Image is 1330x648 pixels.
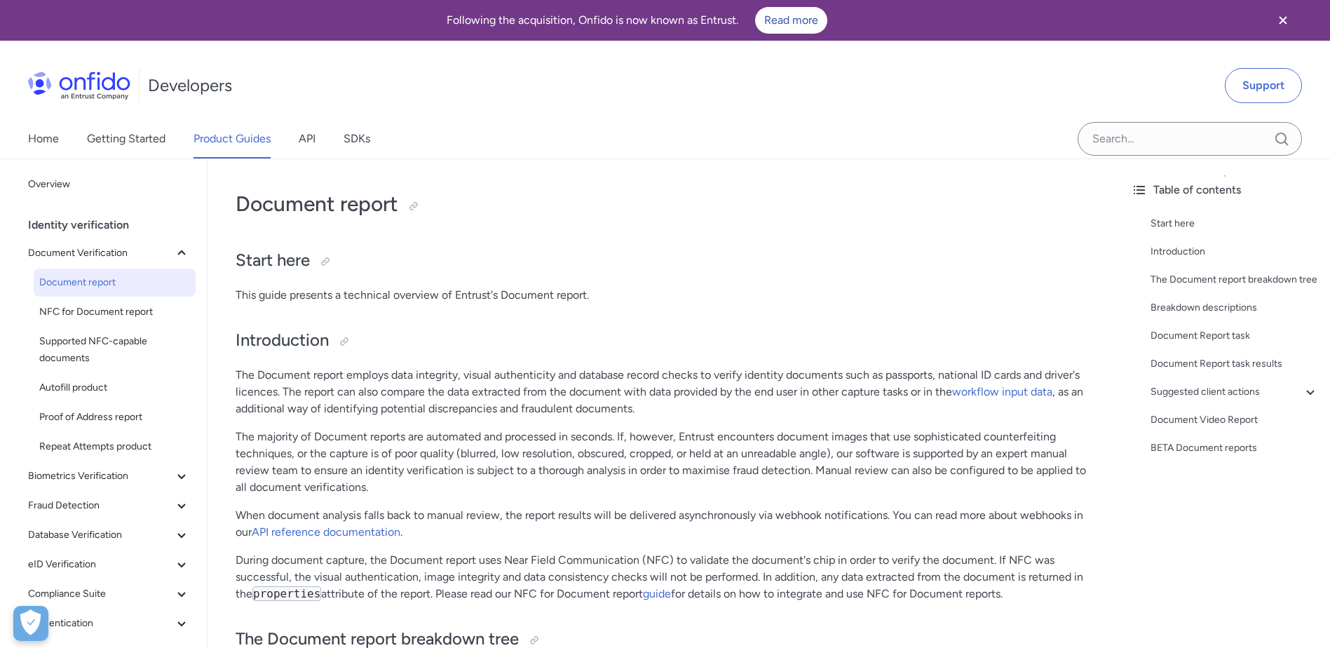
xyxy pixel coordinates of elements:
button: Authentication [22,609,196,637]
a: BETA Document reports [1151,440,1319,457]
div: Following the acquisition, Onfido is now known as Entrust. [17,7,1257,34]
span: Fraud Detection [28,497,173,514]
h2: Introduction [236,329,1092,353]
span: Overview [28,176,190,193]
a: Getting Started [87,119,165,158]
p: This guide presents a technical overview of Entrust's Document report. [236,287,1092,304]
span: Document Verification [28,245,173,262]
button: Open Preferences [13,606,48,641]
span: Document report [39,274,190,291]
button: Biometrics Verification [22,462,196,490]
button: eID Verification [22,551,196,579]
a: The Document report breakdown tree [1151,271,1319,288]
a: Repeat Attempts product [34,433,196,461]
p: During document capture, the Document report uses Near Field Communication (NFC) to validate the ... [236,552,1092,602]
a: Support [1225,68,1302,103]
input: Onfido search input field [1078,122,1302,156]
a: Suggested client actions [1151,384,1319,400]
p: The majority of Document reports are automated and processed in seconds. If, however, Entrust enc... [236,428,1092,496]
a: Introduction [1151,243,1319,260]
a: guide [643,587,671,600]
span: Autofill product [39,379,190,396]
a: Product Guides [194,119,271,158]
a: Read more [755,7,827,34]
button: Document Verification [22,239,196,267]
a: Document Video Report [1151,412,1319,428]
div: Cookie Preferences [13,606,48,641]
a: Overview [22,170,196,198]
p: When document analysis falls back to manual review, the report results will be delivered asynchro... [236,507,1092,541]
a: Home [28,119,59,158]
span: Database Verification [28,527,173,544]
span: eID Verification [28,556,173,573]
span: Biometrics Verification [28,468,173,485]
span: NFC for Document report [39,304,190,320]
a: workflow input data [952,385,1052,398]
a: NFC for Document report [34,298,196,326]
div: Identity verification [28,211,201,239]
a: API [299,119,315,158]
a: Proof of Address report [34,403,196,431]
a: Autofill product [34,374,196,402]
code: properties [252,586,321,601]
button: Compliance Suite [22,580,196,608]
p: The Document report employs data integrity, visual authenticity and database record checks to ver... [236,367,1092,417]
button: Database Verification [22,521,196,549]
img: Onfido Logo [28,72,130,100]
a: Supported NFC-capable documents [34,328,196,372]
h2: Start here [236,249,1092,273]
span: Authentication [28,615,173,632]
span: Compliance Suite [28,586,173,602]
svg: Close banner [1275,12,1291,29]
span: Supported NFC-capable documents [39,333,190,367]
a: Document Report task [1151,328,1319,344]
h1: Document report [236,190,1092,218]
a: SDKs [344,119,370,158]
button: Fraud Detection [22,492,196,520]
button: Close banner [1257,3,1309,38]
h1: Developers [148,74,232,97]
a: API reference documentation [252,525,400,539]
a: Document report [34,269,196,297]
a: Start here [1151,215,1319,232]
span: Repeat Attempts product [39,438,190,455]
a: Document Report task results [1151,356,1319,372]
a: Breakdown descriptions [1151,299,1319,316]
div: Table of contents [1131,182,1319,198]
span: Proof of Address report [39,409,190,426]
